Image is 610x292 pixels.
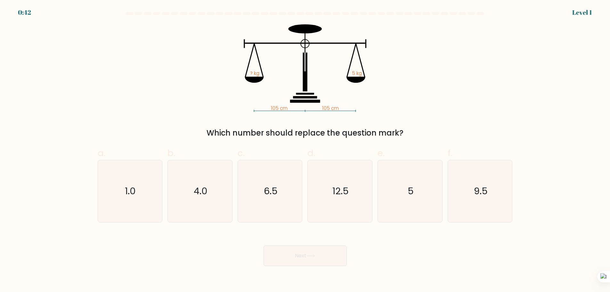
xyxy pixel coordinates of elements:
text: 12.5 [332,185,349,197]
tspan: ? kg [250,70,259,77]
span: f. [448,147,452,159]
text: 6.5 [264,185,278,197]
tspan: 105 cm [271,105,288,112]
div: Which number should replace the question mark? [102,127,509,139]
span: d. [307,147,315,159]
span: e. [378,147,385,159]
span: b. [167,147,175,159]
text: 5 [408,185,414,197]
span: a. [98,147,105,159]
div: 0:42 [18,8,31,17]
span: c. [238,147,245,159]
tspan: 105 cm [322,105,339,112]
text: 1.0 [125,185,136,197]
div: Level 1 [572,8,592,17]
text: 4.0 [194,185,207,197]
tspan: 5 kg [352,70,362,77]
button: Next [264,246,347,266]
text: 9.5 [474,185,488,197]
